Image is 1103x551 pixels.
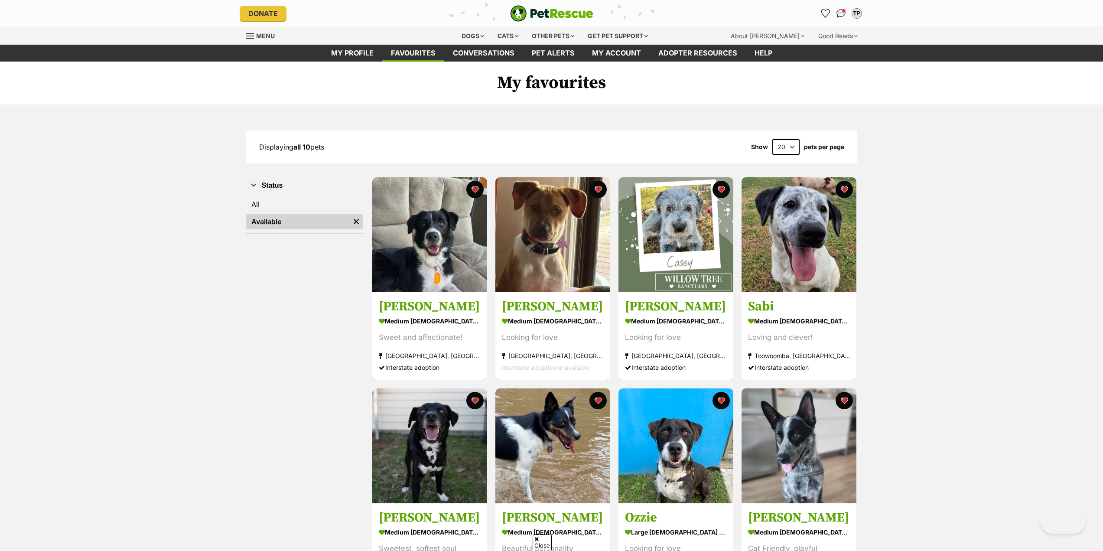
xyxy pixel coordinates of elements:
[491,27,524,45] div: Cats
[819,7,864,20] ul: Account quick links
[713,392,730,409] button: favourite
[725,27,810,45] div: About [PERSON_NAME]
[510,5,593,22] a: PetRescue
[819,7,833,20] a: Favourites
[618,292,733,380] a: [PERSON_NAME] medium [DEMOGRAPHIC_DATA] Dog Looking for love [GEOGRAPHIC_DATA], [GEOGRAPHIC_DATA]...
[379,362,481,374] div: Interstate adoption
[625,362,727,374] div: Interstate adoption
[379,299,481,315] h3: [PERSON_NAME]
[804,143,844,150] label: pets per page
[583,45,650,62] a: My account
[382,45,444,62] a: Favourites
[748,526,850,538] div: medium [DEMOGRAPHIC_DATA] Dog
[836,392,853,409] button: favourite
[742,177,856,292] img: Sabi
[748,362,850,374] div: Interstate adoption
[246,27,281,43] a: Menu
[379,315,481,328] div: medium [DEMOGRAPHIC_DATA] Dog
[582,27,654,45] div: Get pet support
[812,27,864,45] div: Good Reads
[836,9,846,18] img: chat-41dd97257d64d25036548639549fe6c8038ab92f7586957e7f3b1b290dea8141.svg
[625,350,727,362] div: [GEOGRAPHIC_DATA], [GEOGRAPHIC_DATA]
[444,45,523,62] a: conversations
[836,181,853,198] button: favourite
[502,526,604,538] div: medium [DEMOGRAPHIC_DATA] Dog
[625,509,727,526] h3: Ozzie
[350,214,363,229] a: Remove filter
[466,392,484,409] button: favourite
[748,299,850,315] h3: Sabi
[256,32,275,39] span: Menu
[1040,508,1086,534] iframe: Help Scout Beacon - Open
[246,180,363,191] button: Status
[379,350,481,362] div: [GEOGRAPHIC_DATA], [GEOGRAPHIC_DATA]
[713,181,730,198] button: favourite
[246,195,363,233] div: Status
[625,315,727,328] div: medium [DEMOGRAPHIC_DATA] Dog
[466,181,484,198] button: favourite
[533,535,552,550] span: Close
[372,292,487,380] a: [PERSON_NAME] medium [DEMOGRAPHIC_DATA] Dog Sweet and affectionate! [GEOGRAPHIC_DATA], [GEOGRAPHI...
[502,364,590,372] span: Interstate adoption unavailable
[618,177,733,292] img: Casey
[502,299,604,315] h3: [PERSON_NAME]
[850,7,864,20] button: My account
[379,526,481,538] div: medium [DEMOGRAPHIC_DATA] Dog
[650,45,746,62] a: Adopter resources
[746,45,781,62] a: Help
[751,143,768,150] span: Show
[502,350,604,362] div: [GEOGRAPHIC_DATA], [GEOGRAPHIC_DATA]
[748,332,850,344] div: Loving and clever!
[618,388,733,503] img: Ozzie
[625,332,727,344] div: Looking for love
[240,6,286,21] a: Donate
[372,388,487,503] img: Freddie
[625,526,727,538] div: large [DEMOGRAPHIC_DATA] Dog
[589,392,607,409] button: favourite
[526,27,580,45] div: Other pets
[372,177,487,292] img: Lara
[495,292,610,380] a: [PERSON_NAME] medium [DEMOGRAPHIC_DATA] Dog Looking for love [GEOGRAPHIC_DATA], [GEOGRAPHIC_DATA]...
[502,315,604,328] div: medium [DEMOGRAPHIC_DATA] Dog
[510,5,593,22] img: logo-e224e6f780fb5917bec1dbf3a21bbac754714ae5b6737aabdf751b685950b380.svg
[456,27,490,45] div: Dogs
[625,299,727,315] h3: [PERSON_NAME]
[589,181,607,198] button: favourite
[379,332,481,344] div: Sweet and affectionate!
[748,509,850,526] h3: [PERSON_NAME]
[834,7,848,20] a: Conversations
[742,388,856,503] img: Tommy
[523,45,583,62] a: Pet alerts
[742,292,856,380] a: Sabi medium [DEMOGRAPHIC_DATA] Dog Loving and clever! Toowoomba, [GEOGRAPHIC_DATA] Interstate ado...
[748,350,850,362] div: Toowoomba, [GEOGRAPHIC_DATA]
[495,388,610,503] img: Penny
[246,196,363,212] a: All
[495,177,610,292] img: Drew
[502,509,604,526] h3: [PERSON_NAME]
[748,315,850,328] div: medium [DEMOGRAPHIC_DATA] Dog
[502,332,604,344] div: Looking for love
[259,143,324,151] span: Displaying pets
[293,143,310,151] strong: all 10
[322,45,382,62] a: My profile
[246,214,350,229] a: Available
[852,9,861,18] div: TP
[379,509,481,526] h3: [PERSON_NAME]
